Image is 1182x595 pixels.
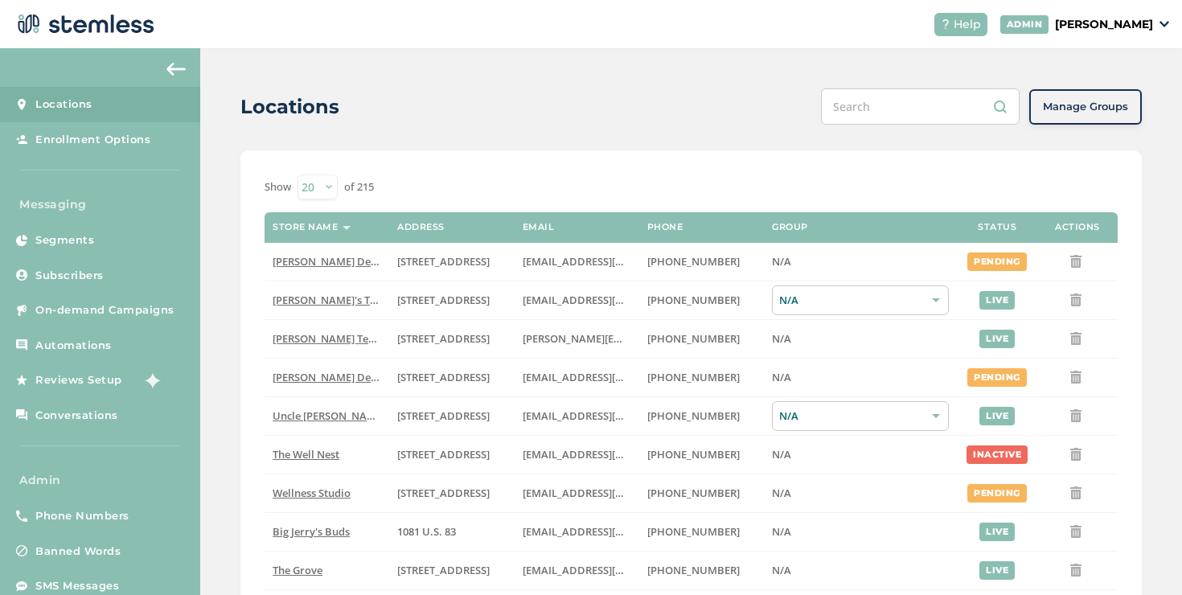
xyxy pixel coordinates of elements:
[1102,518,1182,595] iframe: Chat Widget
[35,268,104,284] span: Subscribers
[1000,15,1049,34] div: ADMIN
[35,96,92,113] span: Locations
[35,132,150,148] span: Enrollment Options
[821,88,1020,125] input: Search
[1029,89,1142,125] button: Manage Groups
[35,578,119,594] span: SMS Messages
[35,372,122,388] span: Reviews Setup
[134,364,166,396] img: glitter-stars-b7820f95.gif
[35,302,174,318] span: On-demand Campaigns
[35,232,94,248] span: Segments
[35,408,118,424] span: Conversations
[35,544,121,560] span: Banned Words
[941,19,950,29] img: icon-help-white-03924b79.svg
[954,16,981,33] span: Help
[1043,99,1128,115] span: Manage Groups
[240,92,339,121] h2: Locations
[1055,16,1153,33] p: [PERSON_NAME]
[13,8,154,40] img: logo-dark-0685b13c.svg
[35,508,129,524] span: Phone Numbers
[166,63,186,76] img: icon-arrow-back-accent-c549486e.svg
[1159,21,1169,27] img: icon_down-arrow-small-66adaf34.svg
[35,338,112,354] span: Automations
